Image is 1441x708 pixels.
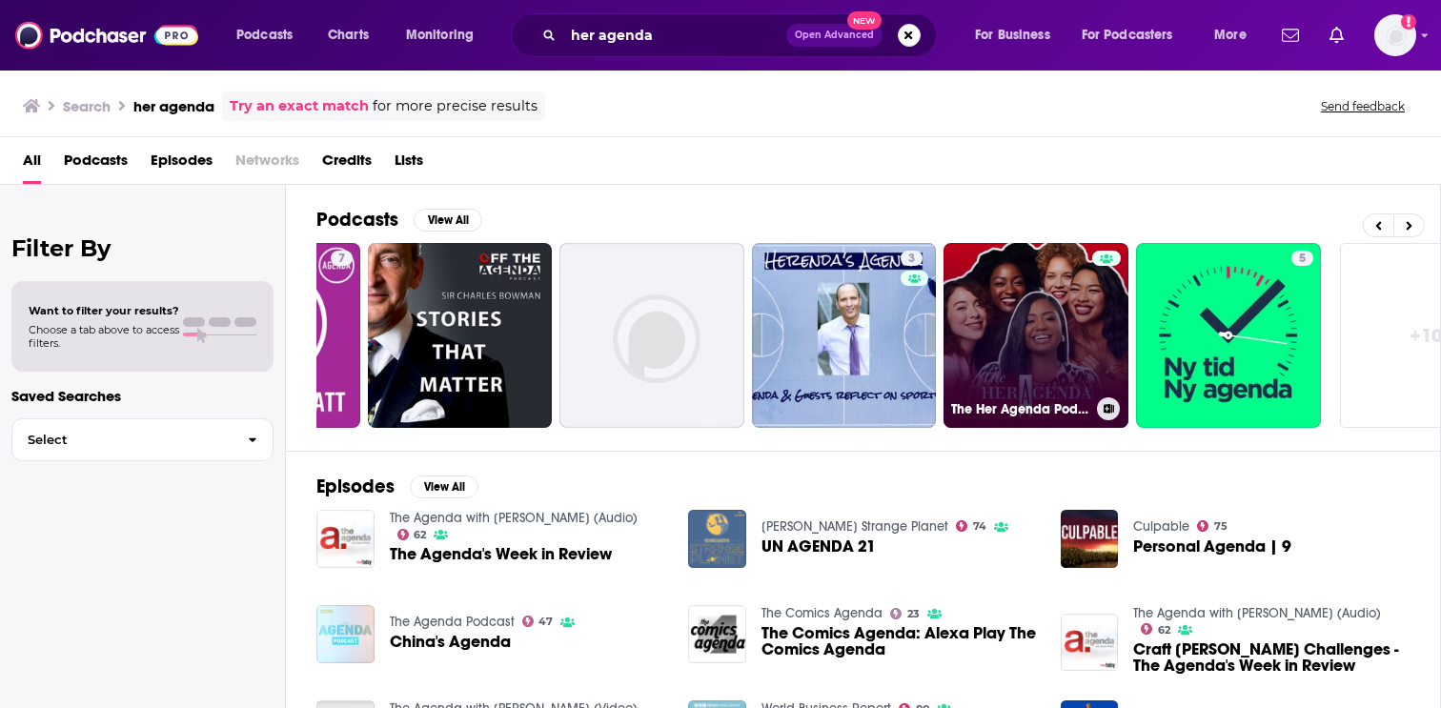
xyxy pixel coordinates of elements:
[393,20,498,51] button: open menu
[236,22,293,49] span: Podcasts
[390,614,515,630] a: The Agenda Podcast
[1374,14,1416,56] button: Show profile menu
[563,20,786,51] input: Search podcasts, credits, & more...
[522,616,554,627] a: 47
[1133,605,1381,621] a: The Agenda with Steve Paikin (Audio)
[962,20,1074,51] button: open menu
[1374,14,1416,56] span: Logged in as EllaRoseMurphy
[956,520,986,532] a: 74
[1322,19,1351,51] a: Show notifications dropdown
[395,145,423,184] a: Lists
[1315,98,1411,114] button: Send feedback
[1214,522,1228,531] span: 75
[316,208,398,232] h2: Podcasts
[1061,510,1119,568] img: Personal Agenda | 9
[1133,538,1291,555] a: Personal Agenda | 9
[11,418,274,461] button: Select
[390,510,638,526] a: The Agenda with Steve Paikin (Audio)
[11,387,274,405] p: Saved Searches
[390,634,511,650] a: China's Agenda
[901,251,923,266] a: 3
[1133,641,1410,674] a: Craft Brewer Challenges - The Agenda's Week in Review
[908,250,915,269] span: 3
[1274,19,1307,51] a: Show notifications dropdown
[529,13,955,57] div: Search podcasts, credits, & more...
[410,475,478,498] button: View All
[688,605,746,663] img: The Comics Agenda: Alexa Play The Comics Agenda
[235,145,299,184] span: Networks
[1197,520,1228,532] a: 75
[15,17,198,53] img: Podchaser - Follow, Share and Rate Podcasts
[786,24,883,47] button: Open AdvancedNew
[328,22,369,49] span: Charts
[752,243,937,428] a: 3
[688,510,746,568] img: UN AGENDA 21
[390,546,612,562] a: The Agenda's Week in Review
[29,304,179,317] span: Want to filter your results?
[64,145,128,184] a: Podcasts
[944,243,1128,428] a: The Her Agenda Podcast
[1291,251,1313,266] a: 5
[1136,243,1321,428] a: 5
[11,234,274,262] h2: Filter By
[331,251,353,266] a: 7
[761,625,1038,657] a: The Comics Agenda: Alexa Play The Comics Agenda
[397,529,427,540] a: 62
[1133,641,1410,674] span: Craft [PERSON_NAME] Challenges - The Agenda's Week in Review
[406,22,474,49] span: Monitoring
[975,22,1050,49] span: For Business
[761,538,876,555] a: UN AGENDA 21
[414,531,426,539] span: 62
[1374,14,1416,56] img: User Profile
[316,475,478,498] a: EpisodesView All
[1158,626,1170,635] span: 62
[761,605,883,621] a: The Comics Agenda
[316,605,375,663] img: China's Agenda
[1061,614,1119,672] img: Craft Brewer Challenges - The Agenda's Week in Review
[1201,20,1270,51] button: open menu
[847,11,882,30] span: New
[29,323,179,350] span: Choose a tab above to access filters.
[1401,14,1416,30] svg: Email not verified
[151,145,213,184] a: Episodes
[907,610,920,618] span: 23
[795,30,874,40] span: Open Advanced
[1069,20,1201,51] button: open menu
[973,522,986,531] span: 74
[890,608,920,619] a: 23
[316,510,375,568] img: The Agenda's Week in Review
[322,145,372,184] a: Credits
[1082,22,1173,49] span: For Podcasters
[1141,623,1170,635] a: 62
[230,95,369,117] a: Try an exact match
[12,434,233,446] span: Select
[23,145,41,184] a: All
[538,617,553,626] span: 47
[1214,22,1247,49] span: More
[223,20,317,51] button: open menu
[1299,250,1306,269] span: 5
[63,97,111,115] h3: Search
[133,97,214,115] h3: her agenda
[1133,518,1189,535] a: Culpable
[338,250,345,269] span: 7
[315,20,380,51] a: Charts
[951,401,1089,417] h3: The Her Agenda Podcast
